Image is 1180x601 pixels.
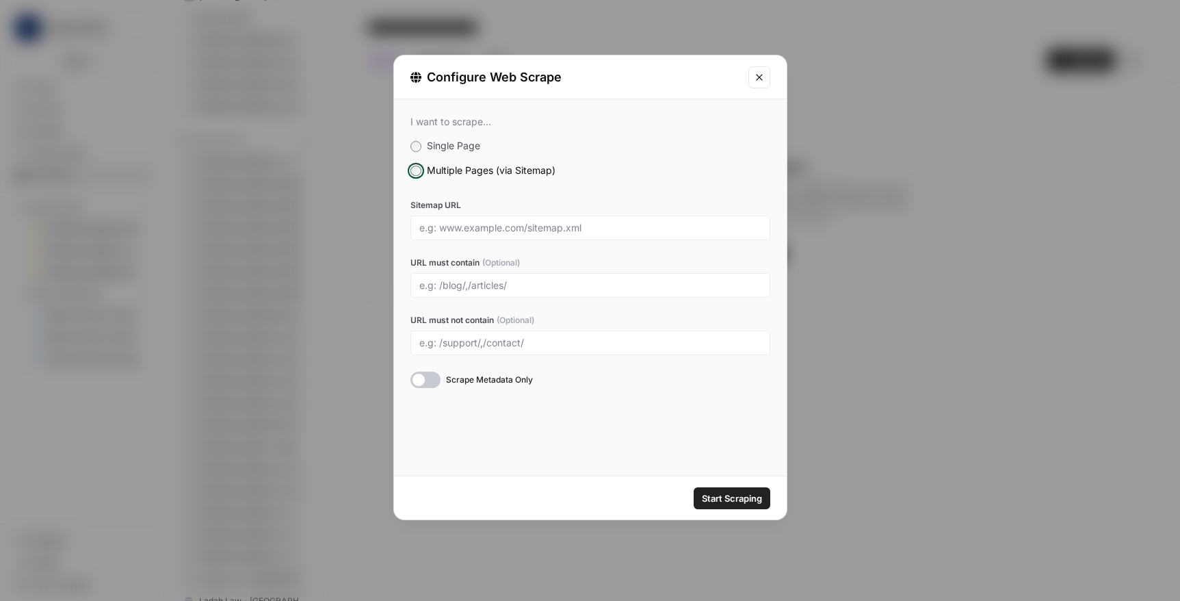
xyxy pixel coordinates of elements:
[410,257,770,269] label: URL must contain
[410,166,421,177] input: Multiple Pages (via Sitemap)
[497,314,534,327] span: (Optional)
[427,164,555,176] span: Multiple Pages (via Sitemap)
[482,257,520,269] span: (Optional)
[748,66,770,88] button: Close modal
[419,337,761,349] input: e.g: /support/,/contact/
[702,491,762,505] span: Start Scraping
[419,222,761,234] input: e.g: www.example.com/sitemap.xml
[410,116,770,128] div: I want to scrape...
[410,141,421,152] input: Single Page
[694,487,770,509] button: Start Scraping
[446,374,533,386] span: Scrape Metadata Only
[419,279,761,292] input: e.g: /blog/,/articles/
[410,199,770,212] label: Sitemap URL
[410,68,740,87] div: Configure Web Scrape
[427,140,480,151] span: Single Page
[410,314,770,327] label: URL must not contain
